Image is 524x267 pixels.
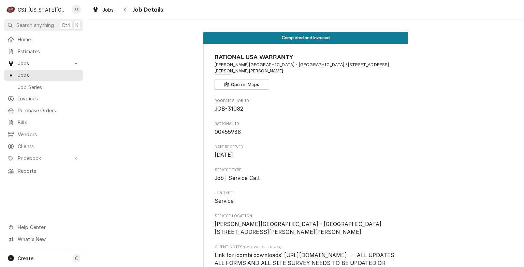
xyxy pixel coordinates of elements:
span: Address [215,62,397,74]
a: Jobs [4,70,83,81]
div: Service Type [215,167,397,182]
div: Status [203,32,408,44]
span: Estimates [18,48,79,55]
span: Client Notes [215,244,397,250]
span: RATIONAL ID [215,128,397,136]
span: C [75,255,78,262]
a: Go to What's New [4,234,83,245]
span: Search anything [16,22,54,29]
span: Job Type [215,197,397,205]
span: [PERSON_NAME][GEOGRAPHIC_DATA] - [GEOGRAPHIC_DATA] [STREET_ADDRESS][PERSON_NAME][PERSON_NAME] [215,221,382,236]
span: Purchase Orders [18,107,79,114]
a: Home [4,34,83,45]
span: Invoices [18,95,79,102]
span: Reports [18,167,79,174]
span: Completed and Invoiced [282,36,330,40]
div: Job Type [215,191,397,205]
a: Bills [4,117,83,128]
button: Navigate back [120,4,131,15]
span: Vendors [18,131,79,138]
button: Search anythingCtrlK [4,19,83,31]
span: Date Received [215,151,397,159]
span: K [75,22,78,29]
a: Reports [4,165,83,177]
div: CSI Kansas City.'s Avatar [6,5,16,14]
span: (Only Visible to You) [243,245,281,249]
span: RATIONAL ID [215,121,397,127]
div: RATIONAL ID [215,121,397,136]
span: Date Received [215,144,397,150]
div: Service Location [215,213,397,236]
span: Job Series [18,84,79,91]
span: Jobs [18,72,79,79]
div: BS [72,5,81,14]
span: Home [18,36,79,43]
span: Bills [18,119,79,126]
button: Open in Maps [215,80,269,90]
div: Roopairs Job ID [215,98,397,113]
a: Vendors [4,129,83,140]
span: Service [215,198,234,204]
span: Service Location [215,213,397,219]
div: Brent Seaba's Avatar [72,5,81,14]
span: Pricebook [18,155,69,162]
a: Jobs [89,4,117,15]
span: Roopairs Job ID [215,105,397,113]
span: JOB-31082 [215,106,243,112]
span: [DATE] [215,152,233,158]
a: Go to Jobs [4,58,83,69]
a: Go to Help Center [4,222,83,233]
span: Job Type [215,191,397,196]
a: Go to Pricebook [4,153,83,164]
div: Client Information [215,53,397,90]
span: Service Location [215,220,397,236]
span: Name [215,53,397,62]
span: Jobs [18,60,69,67]
span: What's New [18,236,79,243]
a: Purchase Orders [4,105,83,116]
a: Job Series [4,82,83,93]
span: Jobs [102,6,114,13]
div: Date Received [215,144,397,159]
span: Clients [18,143,79,150]
a: Estimates [4,46,83,57]
span: Ctrl [62,22,71,29]
div: C [6,5,16,14]
a: Clients [4,141,83,152]
span: Service Type [215,174,397,182]
span: Job | Service Call [215,175,260,181]
span: Help Center [18,224,79,231]
a: Invoices [4,93,83,104]
span: Roopairs Job ID [215,98,397,104]
span: 00455938 [215,129,241,135]
span: Job Details [131,5,163,14]
span: Create [18,255,33,261]
span: Service Type [215,167,397,173]
div: CSI [US_STATE][GEOGRAPHIC_DATA]. [18,6,68,13]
